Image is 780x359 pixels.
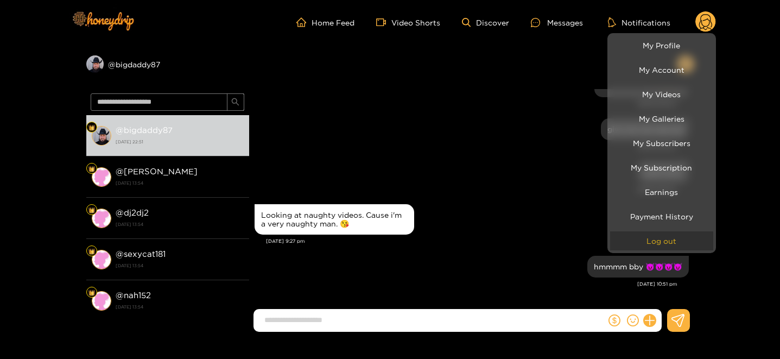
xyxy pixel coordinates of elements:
[610,109,713,128] a: My Galleries
[610,207,713,226] a: Payment History
[610,158,713,177] a: My Subscription
[610,134,713,153] a: My Subscribers
[610,231,713,250] button: Log out
[610,36,713,55] a: My Profile
[610,60,713,79] a: My Account
[610,85,713,104] a: My Videos
[610,182,713,201] a: Earnings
